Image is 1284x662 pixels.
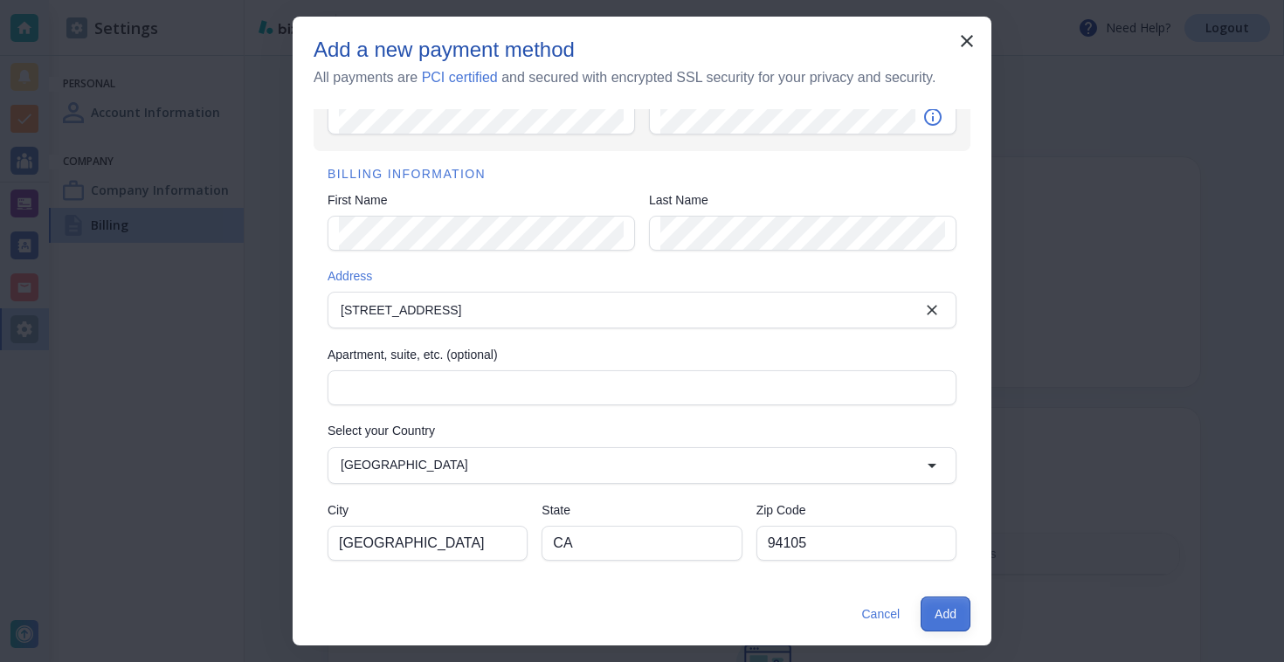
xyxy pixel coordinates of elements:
h5: Add a new payment method [314,38,575,63]
label: Zip Code [756,501,956,519]
button: Clear [915,293,949,328]
label: First Name [328,191,635,209]
h6: BILLING INFORMATION [328,165,956,184]
button: Cancel [854,596,907,631]
button: Open [915,448,949,483]
label: Address [328,267,956,285]
a: PCI certified [422,70,498,85]
label: Last Name [649,191,956,209]
label: Select your Country [328,422,956,439]
label: City [328,501,528,519]
label: State [542,501,742,519]
h6: All payments are and secured with encrypted SSL security for your privacy and security. [314,66,935,88]
button: Add [921,596,970,631]
svg: Security code is the 3-4 digit number on the back of your card [922,107,943,128]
